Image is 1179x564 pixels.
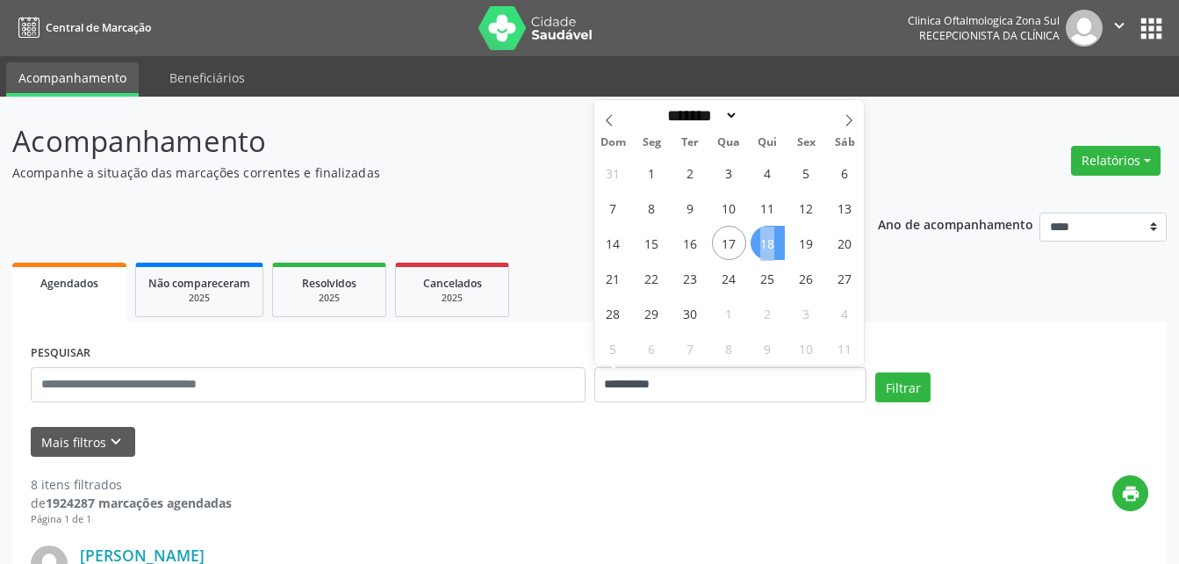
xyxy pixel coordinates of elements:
span: Dom [594,137,633,148]
span: Setembro 5, 2025 [789,155,823,190]
span: Setembro 11, 2025 [751,191,785,225]
span: Outubro 5, 2025 [596,331,630,365]
span: Setembro 16, 2025 [673,226,708,260]
i: print [1121,484,1140,503]
span: Setembro 22, 2025 [635,261,669,295]
span: Outubro 9, 2025 [751,331,785,365]
div: 2025 [148,292,250,305]
span: Outubro 11, 2025 [828,331,862,365]
strong: 1924287 marcações agendadas [46,495,232,511]
select: Month [662,106,739,125]
button: print [1112,475,1148,511]
span: Outubro 4, 2025 [828,296,862,330]
button: Relatórios [1071,146,1161,176]
p: Acompanhamento [12,119,821,163]
span: Ter [671,137,709,148]
span: Qui [748,137,787,148]
span: Outubro 10, 2025 [789,331,823,365]
span: Setembro 25, 2025 [751,261,785,295]
span: Setembro 10, 2025 [712,191,746,225]
p: Ano de acompanhamento [878,213,1033,235]
span: Setembro 20, 2025 [828,226,862,260]
span: Setembro 29, 2025 [635,296,669,330]
span: Setembro 26, 2025 [789,261,823,295]
a: Central de Marcação [12,13,151,42]
span: Outubro 3, 2025 [789,296,823,330]
span: Setembro 30, 2025 [673,296,708,330]
img: img [1066,10,1103,47]
span: Agendados [40,276,98,291]
span: Setembro 24, 2025 [712,261,746,295]
span: Setembro 7, 2025 [596,191,630,225]
span: Sáb [825,137,864,148]
a: Acompanhamento [6,62,139,97]
div: Página 1 de 1 [31,512,232,527]
span: Central de Marcação [46,20,151,35]
button: Filtrar [875,372,931,402]
div: Clinica Oftalmologica Zona Sul [908,13,1060,28]
i: keyboard_arrow_down [106,432,126,452]
span: Outubro 7, 2025 [673,331,708,365]
span: Setembro 15, 2025 [635,226,669,260]
span: Setembro 14, 2025 [596,226,630,260]
span: Setembro 1, 2025 [635,155,669,190]
span: Outubro 6, 2025 [635,331,669,365]
span: Setembro 18, 2025 [751,226,785,260]
span: Qua [709,137,748,148]
span: Setembro 12, 2025 [789,191,823,225]
span: Setembro 4, 2025 [751,155,785,190]
div: 8 itens filtrados [31,475,232,494]
span: Setembro 9, 2025 [673,191,708,225]
span: Sex [787,137,825,148]
span: Setembro 27, 2025 [828,261,862,295]
span: Recepcionista da clínica [919,28,1060,43]
div: 2025 [408,292,496,305]
span: Setembro 23, 2025 [673,261,708,295]
span: Não compareceram [148,276,250,291]
span: Setembro 8, 2025 [635,191,669,225]
span: Setembro 21, 2025 [596,261,630,295]
input: Year [738,106,796,125]
div: 2025 [285,292,373,305]
button: Mais filtroskeyboard_arrow_down [31,427,135,458]
i:  [1110,16,1129,35]
span: Agosto 31, 2025 [596,155,630,190]
span: Resolvidos [302,276,356,291]
span: Outubro 8, 2025 [712,331,746,365]
label: PESQUISAR [31,340,90,367]
span: Setembro 19, 2025 [789,226,823,260]
span: Setembro 2, 2025 [673,155,708,190]
div: de [31,494,232,512]
span: Setembro 6, 2025 [828,155,862,190]
span: Setembro 3, 2025 [712,155,746,190]
span: Outubro 2, 2025 [751,296,785,330]
p: Acompanhe a situação das marcações correntes e finalizadas [12,163,821,182]
span: Setembro 28, 2025 [596,296,630,330]
button:  [1103,10,1136,47]
span: Outubro 1, 2025 [712,296,746,330]
span: Setembro 13, 2025 [828,191,862,225]
a: Beneficiários [157,62,257,93]
span: Seg [632,137,671,148]
span: Setembro 17, 2025 [712,226,746,260]
button: apps [1136,13,1167,44]
span: Cancelados [423,276,482,291]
